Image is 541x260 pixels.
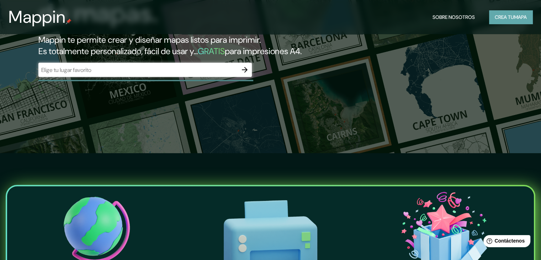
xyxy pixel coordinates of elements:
[38,46,198,57] font: Es totalmente personalizado, fácil de usar y...
[198,46,225,57] font: GRATIS
[514,14,527,20] font: mapa
[225,46,302,57] font: para impresiones A4.
[495,14,514,20] font: Crea tu
[9,6,66,28] font: Mappin
[478,232,533,252] iframe: Lanzador de widgets de ayuda
[38,34,261,45] font: Mappin te permite crear y diseñar mapas listos para imprimir.
[38,66,238,74] input: Elige tu lugar favorito
[66,19,71,24] img: pin de mapeo
[433,14,475,20] font: Sobre nosotros
[489,10,532,24] button: Crea tumapa
[430,10,478,24] button: Sobre nosotros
